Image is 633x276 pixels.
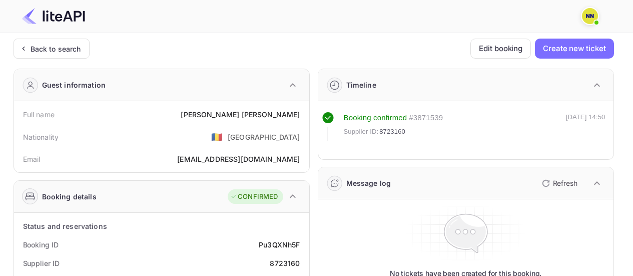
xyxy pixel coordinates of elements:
[22,8,85,24] img: LiteAPI Logo
[23,109,55,120] div: Full name
[536,175,581,191] button: Refresh
[379,127,405,137] span: 8723160
[23,154,41,164] div: Email
[259,239,300,250] div: Pu3QXNh5F
[409,112,443,124] div: # 3871539
[181,109,300,120] div: [PERSON_NAME] [PERSON_NAME]
[346,178,391,188] div: Message log
[23,132,59,142] div: Nationality
[535,39,613,59] button: Create new ticket
[23,239,59,250] div: Booking ID
[211,128,223,146] span: United States
[31,44,81,54] div: Back to search
[346,80,376,90] div: Timeline
[42,191,97,202] div: Booking details
[230,192,278,202] div: CONFIRMED
[470,39,531,59] button: Edit booking
[228,132,300,142] div: [GEOGRAPHIC_DATA]
[344,112,407,124] div: Booking confirmed
[42,80,106,90] div: Guest information
[566,112,605,141] div: [DATE] 14:50
[23,258,60,268] div: Supplier ID
[177,154,300,164] div: [EMAIL_ADDRESS][DOMAIN_NAME]
[270,258,300,268] div: 8723160
[582,8,598,24] img: N/A N/A
[23,221,107,231] div: Status and reservations
[344,127,379,137] span: Supplier ID:
[553,178,577,188] p: Refresh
